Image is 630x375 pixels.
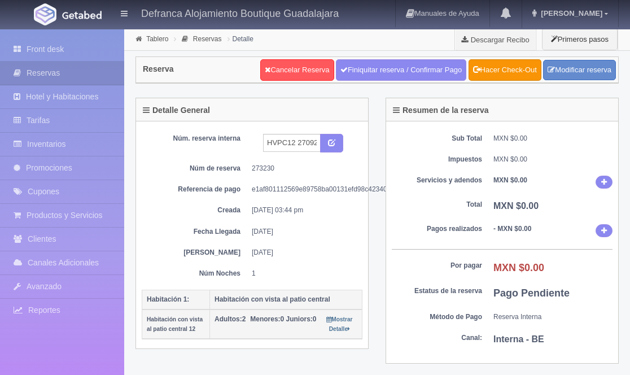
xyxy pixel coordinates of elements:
[455,28,536,51] a: Descargar Recibo
[392,333,482,343] dt: Canal:
[150,269,240,278] dt: Núm Noches
[542,28,618,50] button: Primeros pasos
[252,185,354,194] dd: e1af801112569e89758ba00131efd98c4234027f
[393,106,489,115] h4: Resumen de la reserva
[493,155,613,164] dd: MXN $0.00
[143,106,210,115] h4: Detalle General
[150,185,240,194] dt: Referencia de pago
[326,315,352,333] a: Mostrar Detalle
[193,35,222,43] a: Reservas
[392,224,482,234] dt: Pagos realizados
[392,286,482,296] dt: Estatus de la reserva
[62,11,102,19] img: Getabed
[252,227,354,237] dd: [DATE]
[150,164,240,173] dt: Núm de reserva
[392,200,482,210] dt: Total
[215,315,242,323] strong: Adultos:
[286,315,313,323] strong: Juniors:
[392,176,482,185] dt: Servicios y adendos
[250,315,280,323] strong: Menores:
[252,269,354,278] dd: 1
[260,59,334,81] a: Cancelar Reserva
[286,315,317,323] span: 0
[493,312,613,322] dd: Reserva Interna
[543,60,616,81] a: Modificar reserva
[150,227,240,237] dt: Fecha Llegada
[252,164,354,173] dd: 273230
[252,206,354,215] dd: [DATE] 03:44 pm
[150,206,240,215] dt: Creada
[215,315,246,323] span: 2
[147,295,189,303] b: Habitación 1:
[493,134,613,143] dd: MXN $0.00
[392,312,482,322] dt: Método de Pago
[469,59,541,81] a: Hacer Check-Out
[493,287,570,299] b: Pago Pendiente
[326,316,352,332] small: Mostrar Detalle
[493,176,527,184] b: MXN $0.00
[34,3,56,25] img: Getabed
[493,201,539,211] b: MXN $0.00
[493,262,544,273] b: MXN $0.00
[143,65,174,73] h4: Reserva
[225,33,256,44] li: Detalle
[141,6,339,20] h4: Defranca Alojamiento Boutique Guadalajara
[146,35,168,43] a: Tablero
[392,261,482,271] dt: Por pagar
[150,248,240,258] dt: [PERSON_NAME]
[392,155,482,164] dt: Impuestos
[493,334,544,344] b: Interna - BE
[250,315,284,323] span: 0
[150,134,240,143] dt: Núm. reserva interna
[210,290,362,309] th: Habitación con vista al patio central
[252,248,354,258] dd: [DATE]
[147,316,203,332] small: Habitación con vista al patio central 12
[336,59,466,81] a: Finiquitar reserva / Confirmar Pago
[538,9,602,18] span: [PERSON_NAME]
[493,225,531,233] b: - MXN $0.00
[392,134,482,143] dt: Sub Total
